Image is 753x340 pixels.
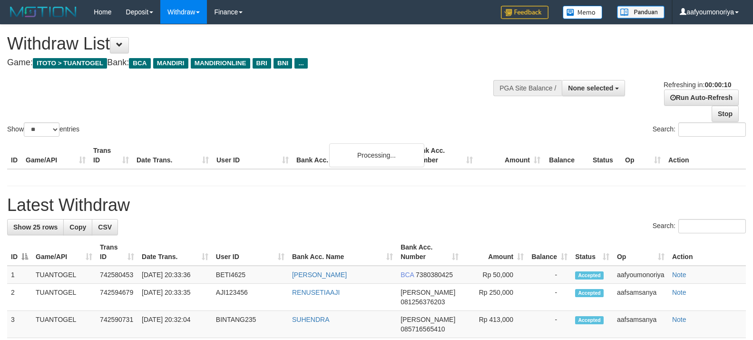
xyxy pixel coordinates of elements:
th: Date Trans.: activate to sort column ascending [138,239,212,266]
td: 1 [7,266,32,284]
span: MANDIRI [153,58,188,69]
span: [PERSON_NAME] [401,316,455,323]
th: Game/API: activate to sort column ascending [32,239,96,266]
input: Search: [678,122,746,137]
th: Status: activate to sort column ascending [571,239,613,266]
span: ITOTO > TUANTOGEL [33,58,107,69]
th: Op [621,142,665,169]
span: ... [294,58,307,69]
strong: 00:00:10 [704,81,731,89]
td: 742590731 [96,311,138,338]
td: Rp 50,000 [462,266,528,284]
td: aafyoumonoriya [613,266,668,284]
td: BETI4625 [212,266,288,284]
th: User ID [213,142,293,169]
th: Action [668,239,746,266]
th: Game/API [22,142,89,169]
img: Feedback.jpg [501,6,548,19]
td: TUANTOGEL [32,284,96,311]
th: User ID: activate to sort column ascending [212,239,288,266]
th: Bank Acc. Name [293,142,409,169]
a: CSV [92,219,118,235]
td: [DATE] 20:32:04 [138,311,212,338]
td: 742580453 [96,266,138,284]
a: Run Auto-Refresh [664,90,739,106]
td: aafsamsanya [613,284,668,311]
button: None selected [562,80,625,96]
a: Show 25 rows [7,219,64,235]
td: [DATE] 20:33:36 [138,266,212,284]
th: Bank Acc. Name: activate to sort column ascending [288,239,397,266]
th: Amount: activate to sort column ascending [462,239,528,266]
img: MOTION_logo.png [7,5,79,19]
th: Bank Acc. Number [409,142,477,169]
span: [PERSON_NAME] [401,289,455,296]
th: ID [7,142,22,169]
a: SUHENDRA [292,316,330,323]
th: Bank Acc. Number: activate to sort column ascending [397,239,462,266]
span: Accepted [575,271,604,280]
td: Rp 250,000 [462,284,528,311]
label: Search: [653,219,746,233]
td: - [528,311,571,338]
span: None selected [568,84,613,92]
span: MANDIRIONLINE [191,58,250,69]
a: RENUSETIAAJI [292,289,340,296]
th: Date Trans. [133,142,213,169]
td: aafsamsanya [613,311,668,338]
td: - [528,266,571,284]
th: Amount [477,142,544,169]
th: Trans ID [89,142,133,169]
span: Show 25 rows [13,223,58,231]
td: - [528,284,571,311]
span: CSV [98,223,112,231]
span: BCA [129,58,150,69]
td: 2 [7,284,32,311]
a: Note [672,289,686,296]
td: 742594679 [96,284,138,311]
th: Status [589,142,621,169]
td: 3 [7,311,32,338]
th: Action [665,142,746,169]
td: TUANTOGEL [32,311,96,338]
span: Copy [69,223,86,231]
span: BRI [253,58,271,69]
a: Copy [63,219,92,235]
a: Stop [712,106,739,122]
span: Refreshing in: [664,81,731,89]
h1: Latest Withdraw [7,196,746,215]
label: Show entries [7,122,79,137]
span: Accepted [575,289,604,297]
th: Balance [544,142,589,169]
span: BNI [274,58,292,69]
th: Trans ID: activate to sort column ascending [96,239,138,266]
a: Note [672,316,686,323]
td: BINTANG235 [212,311,288,338]
span: Copy 081256376203 to clipboard [401,298,445,306]
div: PGA Site Balance / [493,80,562,96]
span: Copy 7380380425 to clipboard [416,271,453,279]
th: Op: activate to sort column ascending [613,239,668,266]
img: panduan.png [617,6,665,19]
span: Accepted [575,316,604,324]
td: [DATE] 20:33:35 [138,284,212,311]
th: Balance: activate to sort column ascending [528,239,571,266]
span: BCA [401,271,414,279]
td: Rp 413,000 [462,311,528,338]
input: Search: [678,219,746,233]
a: Note [672,271,686,279]
label: Search: [653,122,746,137]
a: [PERSON_NAME] [292,271,347,279]
th: ID: activate to sort column descending [7,239,32,266]
td: AJI123456 [212,284,288,311]
img: Button%20Memo.svg [563,6,603,19]
span: Copy 085716565410 to clipboard [401,325,445,333]
h1: Withdraw List [7,34,492,53]
div: Processing... [329,143,424,167]
h4: Game: Bank: [7,58,492,68]
td: TUANTOGEL [32,266,96,284]
select: Showentries [24,122,59,137]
